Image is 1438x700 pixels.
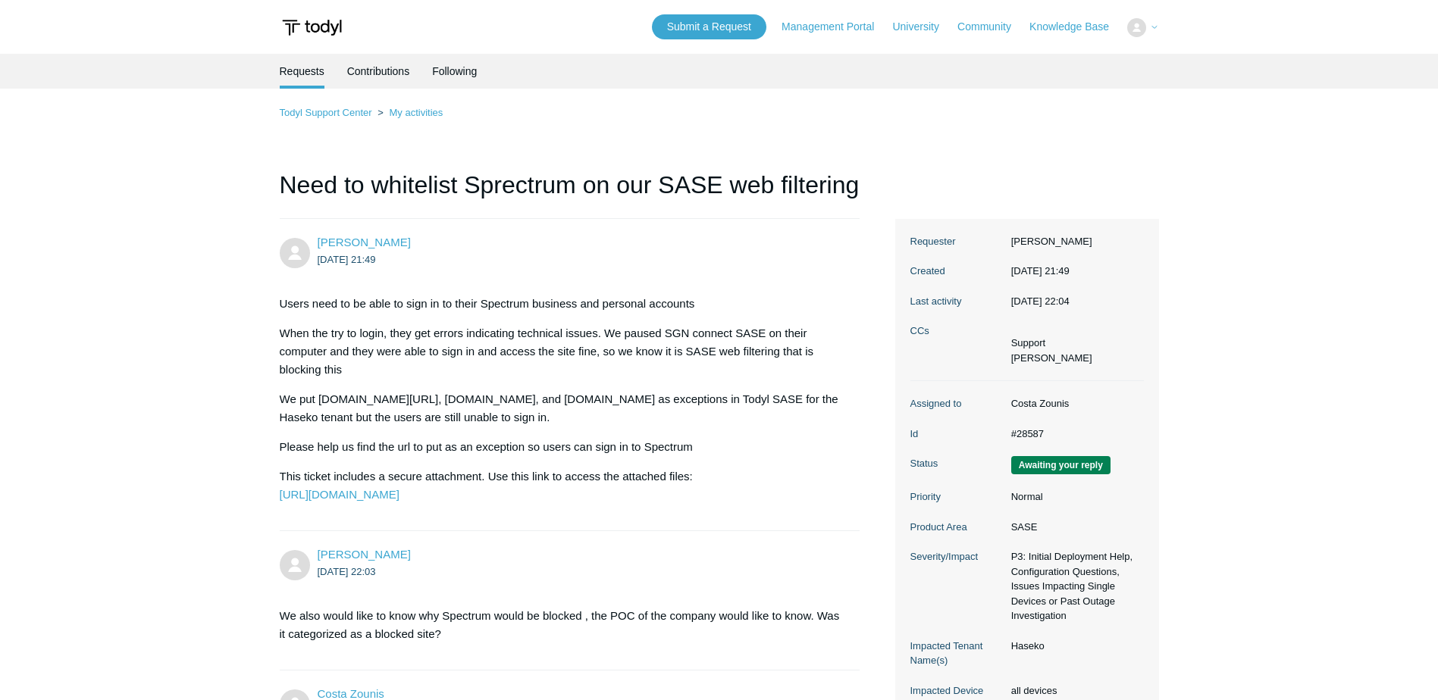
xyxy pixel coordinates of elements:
dd: SASE [1004,520,1144,535]
a: Todyl Support Center [280,107,372,118]
dt: Id [910,427,1004,442]
time: 2025-10-01T21:49:25+00:00 [1011,265,1070,277]
dt: Created [910,264,1004,279]
dt: Product Area [910,520,1004,535]
a: Costa Zounis [318,687,384,700]
a: [PERSON_NAME] [318,548,411,561]
a: Contributions [347,54,410,89]
dt: CCs [910,323,1004,339]
p: Please help us find the url to put as an exception so users can sign in to Spectrum [280,438,845,456]
dd: Costa Zounis [1004,396,1144,411]
dd: all devices [1004,683,1144,698]
dd: #28587 [1004,427,1144,442]
a: Knowledge Base [1029,19,1124,35]
dt: Severity/Impact [910,549,1004,564]
time: 2025-10-01T22:04:51+00:00 [1011,295,1070,307]
span: We are waiting for you to respond [1011,456,1111,474]
span: Kristyn Mimura [318,548,411,561]
dt: Assigned to [910,396,1004,411]
li: Todyl Support Center [280,107,375,118]
p: We also would like to know why Spectrum would be blocked , the POC of the company would like to k... [280,607,845,643]
dt: Requester [910,234,1004,249]
dd: Haseko [1004,639,1144,654]
dt: Status [910,456,1004,471]
p: Users need to be able to sign in to their Spectrum business and personal accounts [280,295,845,313]
dd: Normal [1004,489,1144,505]
a: [URL][DOMAIN_NAME] [280,488,399,501]
li: Support [1011,336,1092,351]
time: 2025-10-01T21:49:25Z [318,254,376,265]
dt: Priority [910,489,1004,505]
p: When the try to login, they get errors indicating technical issues. We paused SGN connect SASE on... [280,324,845,379]
a: My activities [389,107,443,118]
a: Following [432,54,477,89]
li: My activities [374,107,443,118]
a: Community [957,19,1026,35]
a: Management Portal [782,19,889,35]
p: This ticket includes a secure attachment. Use this link to access the attached files: [280,467,845,504]
a: [PERSON_NAME] [318,236,411,248]
h1: Need to whitelist Sprectrum on our SASE web filtering [280,167,860,219]
li: Requests [280,54,324,89]
span: Kristyn Mimura [318,236,411,248]
p: We put [DOMAIN_NAME][URL], [DOMAIN_NAME], and [DOMAIN_NAME] as exceptions in Todyl SASE for the H... [280,390,845,427]
img: Todyl Support Center Help Center home page [280,14,344,42]
dt: Last activity [910,294,1004,309]
a: University [892,19,954,35]
li: Kristyn Mimura [1011,351,1092,366]
dd: [PERSON_NAME] [1004,234,1144,249]
a: Submit a Request [652,14,766,39]
dd: P3: Initial Deployment Help, Configuration Questions, Issues Impacting Single Devices or Past Out... [1004,549,1144,623]
dt: Impacted Tenant Name(s) [910,639,1004,668]
time: 2025-10-01T22:03:55Z [318,566,376,577]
